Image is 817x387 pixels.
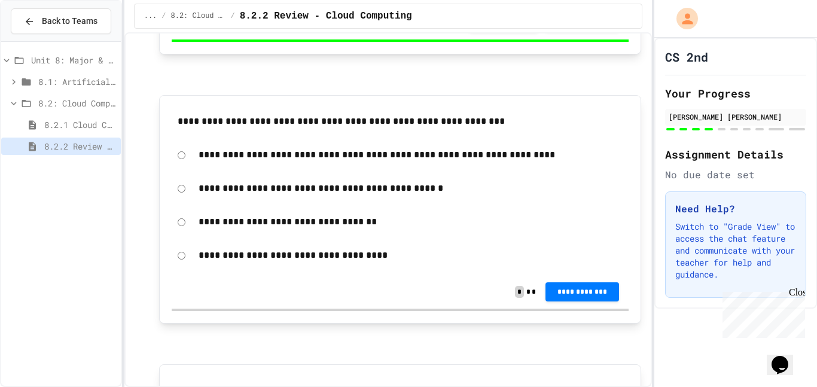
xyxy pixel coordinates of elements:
span: ... [144,11,157,21]
span: / [161,11,166,21]
h1: CS 2nd [665,48,708,65]
span: 8.2.1 Cloud Computing: Transforming the Digital World [44,118,116,131]
p: Switch to "Grade View" to access the chat feature and communicate with your teacher for help and ... [675,221,796,281]
h2: Assignment Details [665,146,806,163]
span: 8.1: Artificial Intelligence Basics [38,75,116,88]
span: 8.2.2 Review - Cloud Computing [240,9,412,23]
h2: Your Progress [665,85,806,102]
div: Chat with us now!Close [5,5,83,76]
iframe: chat widget [718,287,805,338]
span: 8.2: Cloud Computing [38,97,116,109]
button: Back to Teams [11,8,111,34]
span: Back to Teams [42,15,97,28]
span: / [230,11,234,21]
span: 8.2: Cloud Computing [171,11,226,21]
iframe: chat widget [767,339,805,375]
h3: Need Help? [675,202,796,216]
span: 8.2.2 Review - Cloud Computing [44,140,116,153]
div: No due date set [665,167,806,182]
span: Unit 8: Major & Emerging Technologies [31,54,116,66]
div: My Account [664,5,701,32]
div: [PERSON_NAME] [PERSON_NAME] [669,111,803,122]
